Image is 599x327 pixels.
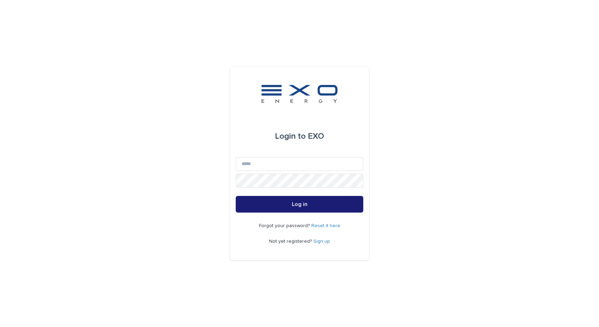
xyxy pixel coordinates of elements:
a: Reset it here [311,223,340,228]
div: EXO [275,127,324,146]
span: Log in [292,201,307,207]
button: Log in [236,196,363,213]
span: Forgot your password? [259,223,311,228]
span: Not yet registered? [269,239,313,244]
img: FKS5r6ZBThi8E5hshIGi [260,84,339,104]
a: Sign up [313,239,330,244]
span: Login to [275,132,306,140]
